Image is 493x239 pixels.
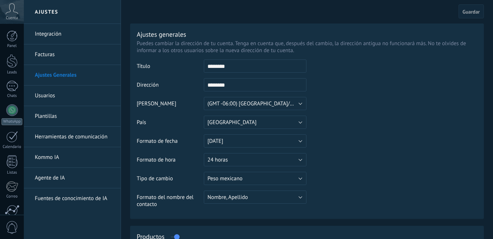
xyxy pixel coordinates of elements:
[137,191,204,213] td: Formato del nombre del contacto
[207,156,228,163] span: 24 horas
[137,172,204,191] td: Tipo de cambio
[207,194,248,201] span: Nombre, Apellido
[1,194,23,199] div: Correo
[137,30,186,39] div: Ajustes generales
[1,170,23,175] div: Listas
[137,134,204,153] td: Formato de fecha
[24,147,121,168] li: Kommo IA
[24,65,121,86] li: Ajustes Generales
[207,138,223,145] span: [DATE]
[1,145,23,149] div: Calendario
[1,44,23,48] div: Panel
[204,134,306,148] button: [DATE]
[463,9,480,14] span: Guardar
[35,24,113,44] a: Integración
[204,191,306,204] button: Nombre, Apellido
[24,106,121,127] li: Plantillas
[35,106,113,127] a: Plantillas
[204,116,306,129] button: [GEOGRAPHIC_DATA]
[35,147,113,168] a: Kommo IA
[137,59,204,78] td: Título
[137,40,477,54] p: Puedes cambiar la dirección de tu cuenta. Tenga en cuenta que, después del cambio, la dirección a...
[137,78,204,97] td: Dirección
[6,16,18,21] span: Cuenta
[207,100,323,107] span: (GMT -06:00) [GEOGRAPHIC_DATA]/Ciudad_Juarez
[207,175,242,182] span: Peso mexicano
[24,24,121,44] li: Integración
[1,94,23,98] div: Chats
[1,118,22,125] div: WhatsApp
[24,86,121,106] li: Usuarios
[137,116,204,134] td: País
[24,44,121,65] li: Facturas
[137,97,204,116] td: [PERSON_NAME]
[137,153,204,172] td: Formato de hora
[35,188,113,209] a: Fuentes de conocimiento de IA
[1,70,23,75] div: Leads
[24,168,121,188] li: Agente de IA
[459,4,484,18] button: Guardar
[35,127,113,147] a: Herramientas de comunicación
[204,153,306,166] button: 24 horas
[35,168,113,188] a: Agente de IA
[24,188,121,209] li: Fuentes de conocimiento de IA
[35,44,113,65] a: Facturas
[204,172,306,185] button: Peso mexicano
[204,97,306,110] button: (GMT -06:00) [GEOGRAPHIC_DATA]/Ciudad_Juarez
[35,86,113,106] a: Usuarios
[35,65,113,86] a: Ajustes Generales
[24,127,121,147] li: Herramientas de comunicación
[207,119,257,126] span: [GEOGRAPHIC_DATA]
